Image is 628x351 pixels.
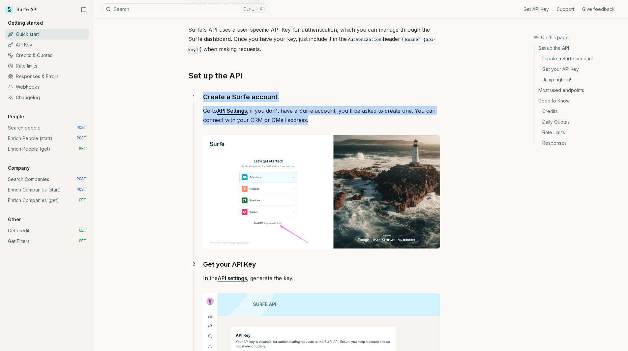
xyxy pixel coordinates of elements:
[76,136,86,141] span: POST
[5,174,89,185] a: Search Companies POST
[5,195,89,206] a: Enrich Companies (get) GET
[5,216,23,223] p: Other
[5,82,89,92] a: Webhooks
[5,20,45,26] p: Getting started
[557,6,574,13] a: Support
[534,96,623,106] a: Good to Know
[5,61,89,71] a: Rate limits
[257,6,265,13] kbd: K
[76,187,86,192] span: POST
[534,127,623,138] a: Rate Limits
[5,123,89,133] a: Search people POST
[534,138,623,146] a: Responses
[5,133,89,144] a: Enrich People (start) POST
[79,5,89,15] button: Collapse Sidebar
[5,50,89,61] a: Credits & Quotas
[203,92,278,102] a: Create a Surfe account
[534,74,623,85] a: Jump right in!
[534,53,623,64] a: Create a Surfe account
[76,125,86,131] span: POST
[79,239,86,244] span: GET
[5,236,89,247] a: Get Filters GET
[5,165,32,171] p: Company
[523,6,549,13] a: Get API Key
[79,198,86,203] span: GET
[203,259,256,270] a: Get your API Key
[582,6,615,13] a: Give feedback
[347,36,383,44] code: Authorization
[5,5,38,15] a: Surfe API
[218,275,247,281] a: API settings
[203,135,440,249] img: Image
[79,146,86,152] span: GET
[76,177,86,182] span: POST
[5,225,89,236] a: Get credits GET
[5,40,89,50] a: API Key
[5,29,89,40] a: Quick start
[534,106,623,117] a: Credits
[5,185,89,195] a: Enrich Companies (start) POST
[188,71,243,81] a: Set up the API
[79,228,86,233] span: GET
[188,25,440,55] p: Surfe's API uses a user-specific API Key for authentication, which you can manage through the Sur...
[5,71,89,82] a: Responses & Errors
[241,6,257,13] kbd: Ctrl
[534,85,623,96] a: Most used endpoints
[217,107,247,114] a: API Settings
[5,92,89,103] a: Changelog
[534,117,623,127] a: Daily Quotas
[534,64,623,74] a: Get your API Key
[534,34,623,41] h3: On this page
[102,3,267,15] button: SearchCtrlK
[5,113,27,120] p: People
[5,144,89,154] a: Enrich People (get) GET
[203,106,440,125] p: Go to , if you don't have a Surfe account, you'll be asked to create one. You can connect with yo...
[534,45,623,53] a: Set up the API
